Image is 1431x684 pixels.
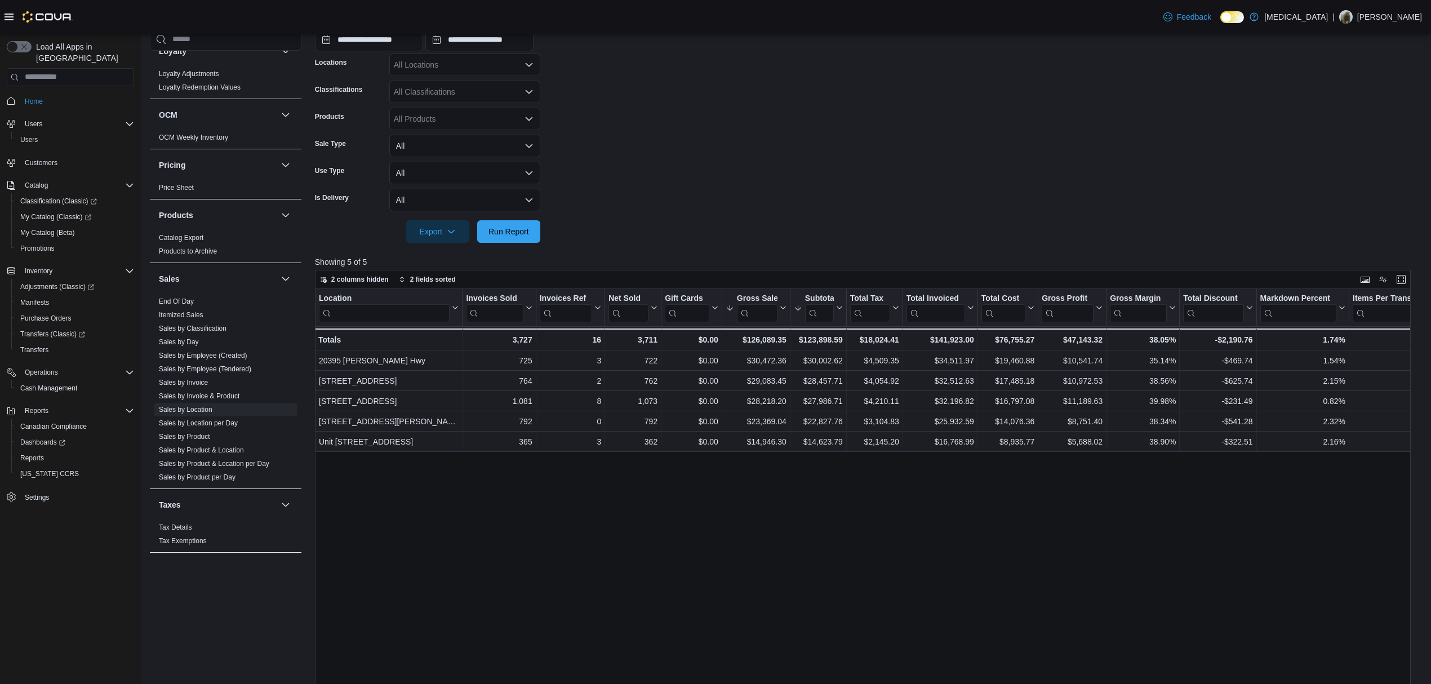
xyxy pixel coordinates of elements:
[315,166,344,175] label: Use Type
[608,293,657,322] button: Net Sold
[25,368,58,377] span: Operations
[159,109,277,121] button: OCM
[20,282,94,291] span: Adjustments (Classic)
[1110,293,1167,322] div: Gross Margin
[794,374,843,388] div: $28,457.71
[279,108,292,122] button: OCM
[16,420,91,433] a: Canadian Compliance
[25,493,49,502] span: Settings
[159,134,228,141] a: OCM Weekly Inventory
[1042,394,1103,408] div: $11,189.63
[159,392,239,401] span: Sales by Invoice & Product
[2,263,139,279] button: Inventory
[159,46,186,57] h3: Loyalty
[16,280,99,294] a: Adjustments (Classic)
[794,293,843,322] button: Subtotal
[32,41,134,64] span: Load All Apps in [GEOGRAPHIC_DATA]
[466,374,532,388] div: 764
[159,392,239,400] a: Sales by Invoice & Product
[20,179,52,192] button: Catalog
[319,394,459,408] div: [STREET_ADDRESS]
[906,354,974,367] div: $34,511.97
[20,366,134,379] span: Operations
[981,394,1034,408] div: $16,797.08
[981,333,1034,347] div: $76,755.27
[159,324,226,333] span: Sales by Classification
[25,97,43,106] span: Home
[159,473,235,481] a: Sales by Product per Day
[159,379,208,387] a: Sales by Invoice
[525,60,534,69] button: Open list of options
[410,275,456,284] span: 2 fields sorted
[11,209,139,225] a: My Catalog (Classic)
[20,117,134,131] span: Users
[608,293,648,322] div: Net Sold
[1260,394,1345,408] div: 0.82%
[413,220,463,243] span: Export
[1357,10,1422,24] p: [PERSON_NAME]
[539,394,601,408] div: 8
[20,366,63,379] button: Operations
[539,415,601,428] div: 0
[11,193,139,209] a: Classification (Classic)
[16,381,134,395] span: Cash Management
[16,436,134,449] span: Dashboards
[20,330,85,339] span: Transfers (Classic)
[16,210,134,224] span: My Catalog (Classic)
[20,422,87,431] span: Canadian Compliance
[850,394,899,408] div: $4,210.11
[1332,10,1335,24] p: |
[665,374,718,388] div: $0.00
[1159,6,1216,28] a: Feedback
[20,244,55,253] span: Promotions
[539,293,592,304] div: Invoices Ref
[2,116,139,132] button: Users
[16,420,134,433] span: Canadian Compliance
[389,162,540,184] button: All
[20,117,47,131] button: Users
[981,374,1034,388] div: $17,485.18
[16,194,134,208] span: Classification (Classic)
[1376,273,1390,286] button: Display options
[159,406,212,414] a: Sales by Location
[150,295,301,488] div: Sales
[159,247,217,255] a: Products to Archive
[11,342,139,358] button: Transfers
[1110,394,1176,408] div: 39.98%
[466,354,532,367] div: 725
[394,273,460,286] button: 2 fields sorted
[159,365,251,373] a: Sales by Employee (Tendered)
[665,293,718,322] button: Gift Cards
[20,469,79,478] span: [US_STATE] CCRS
[1183,293,1243,304] div: Total Discount
[20,94,134,108] span: Home
[11,225,139,241] button: My Catalog (Beta)
[665,415,718,428] div: $0.00
[159,297,194,305] a: End Of Day
[20,404,134,417] span: Reports
[16,312,76,325] a: Purchase Orders
[16,226,79,239] a: My Catalog (Beta)
[159,433,210,441] a: Sales by Product
[539,374,601,388] div: 2
[16,133,42,146] a: Users
[726,394,786,408] div: $28,218.20
[25,181,48,190] span: Catalog
[665,293,709,304] div: Gift Cards
[425,29,534,51] input: Press the down key to open a popover containing a calendar.
[159,159,277,171] button: Pricing
[150,67,301,99] div: Loyalty
[20,490,134,504] span: Settings
[906,293,965,304] div: Total Invoiced
[319,293,450,304] div: Location
[159,83,241,91] a: Loyalty Redemption Values
[331,275,389,284] span: 2 columns hidden
[16,327,90,341] a: Transfers (Classic)
[159,183,194,192] span: Price Sheet
[16,226,134,239] span: My Catalog (Beta)
[1183,354,1252,367] div: -$469.74
[906,293,965,322] div: Total Invoiced
[16,381,82,395] a: Cash Management
[279,272,292,286] button: Sales
[16,242,59,255] a: Promotions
